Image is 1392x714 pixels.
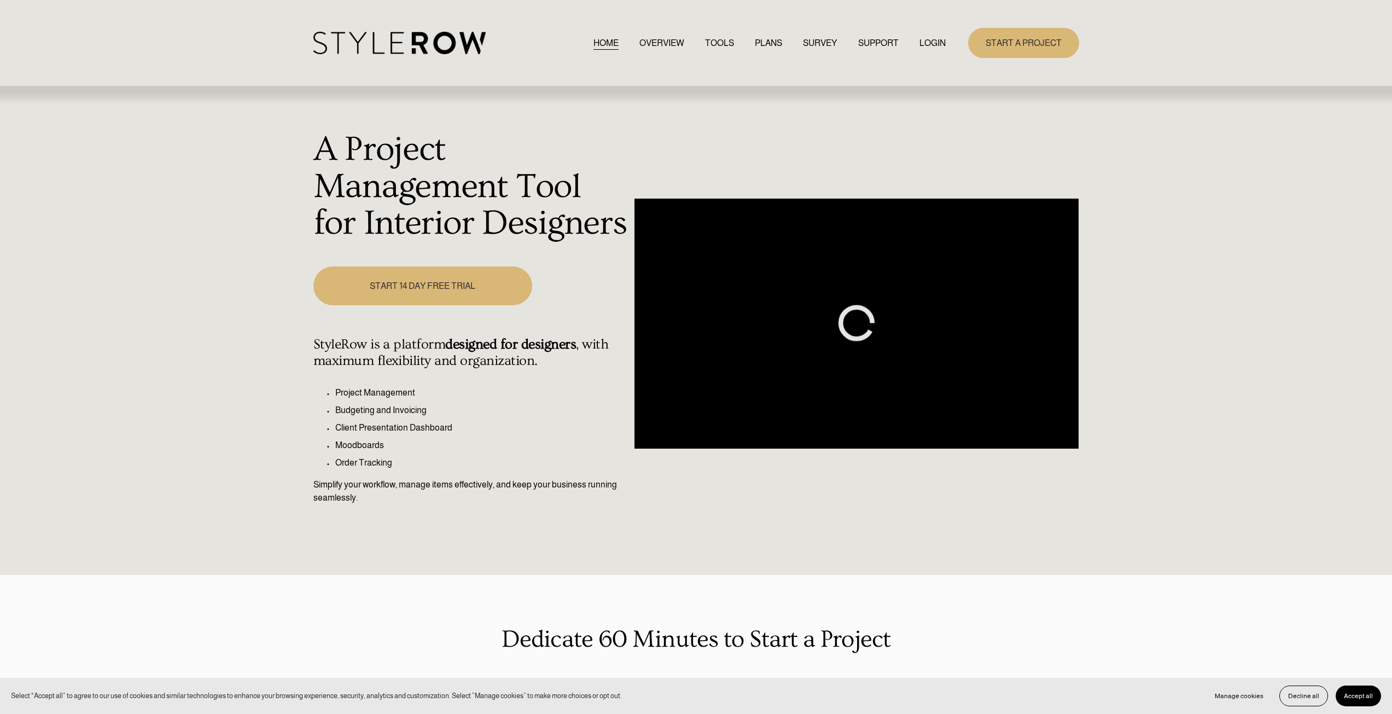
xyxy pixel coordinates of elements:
a: folder dropdown [858,36,899,50]
p: Select “Accept all” to agree to our use of cookies and similar technologies to enhance your brows... [11,690,622,701]
button: Accept all [1336,686,1381,706]
a: START 14 DAY FREE TRIAL [313,266,532,305]
span: Accept all [1344,692,1373,700]
p: Budgeting and Invoicing [335,404,629,417]
p: Project Management [335,386,629,399]
h4: StyleRow is a platform , with maximum flexibility and organization. [313,336,629,369]
p: Dedicate 60 Minutes to Start a Project [313,621,1079,658]
span: SUPPORT [858,37,899,50]
span: Manage cookies [1215,692,1263,700]
button: Manage cookies [1207,686,1272,706]
h1: A Project Management Tool for Interior Designers [313,131,629,242]
a: SURVEY [803,36,837,50]
a: LOGIN [919,36,946,50]
p: Client Presentation Dashboard [335,421,629,434]
strong: designed for designers [445,336,576,352]
a: HOME [593,36,619,50]
img: StyleRow [313,32,486,54]
p: Moodboards [335,439,629,452]
a: OVERVIEW [639,36,684,50]
a: TOOLS [705,36,734,50]
a: START A PROJECT [968,28,1079,58]
p: Order Tracking [335,456,629,469]
p: Simplify your workflow, manage items effectively, and keep your business running seamlessly. [313,478,629,504]
button: Decline all [1279,686,1328,706]
a: PLANS [755,36,782,50]
span: Decline all [1288,692,1319,700]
